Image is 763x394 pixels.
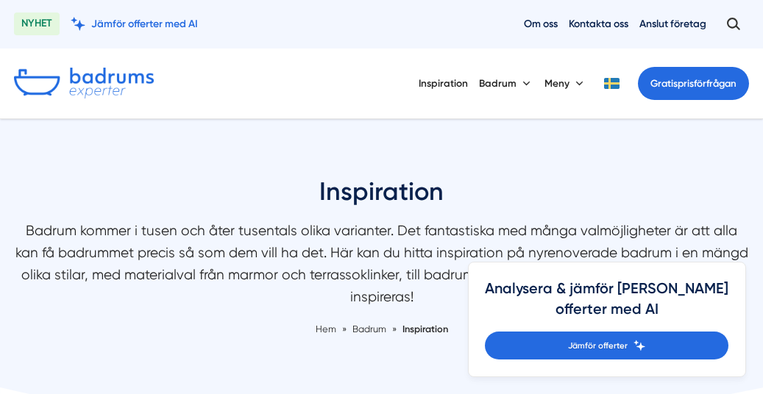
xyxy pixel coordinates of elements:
[639,17,706,31] a: Anslut företag
[650,78,678,89] span: Gratis
[71,17,198,31] a: Jämför offerter med AI
[352,323,388,334] a: Badrum
[479,65,533,101] button: Badrum
[14,322,749,337] nav: Breadcrumb
[419,65,468,101] a: Inspiration
[485,332,728,359] a: Jämför offerter
[524,17,558,31] a: Om oss
[568,339,628,352] span: Jämför offerter
[14,220,749,315] p: Badrum kommer i tusen och åter tusentals olika varianter. Det fantastiska med många valmöjlighete...
[14,12,60,35] span: NYHET
[91,17,198,31] span: Jämför offerter med AI
[316,323,336,334] a: Hem
[14,175,749,220] h1: Inspiration
[342,322,347,337] span: »
[402,323,448,334] a: Inspiration
[544,65,586,101] button: Meny
[352,323,386,334] span: Badrum
[638,67,749,100] a: Gratisprisförfrågan
[392,322,397,337] span: »
[569,17,628,31] a: Kontakta oss
[485,279,728,332] h4: Analysera & jämför [PERSON_NAME] offerter med AI
[14,68,154,98] img: Badrumsexperter.se logotyp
